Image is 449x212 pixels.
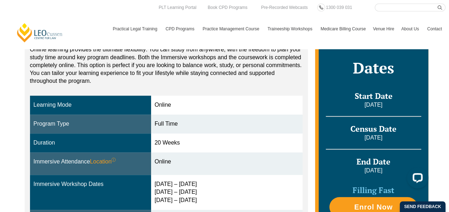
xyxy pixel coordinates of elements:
div: Immersive Attendance [34,158,148,166]
div: Duration [34,139,148,147]
a: Contact [424,19,445,39]
a: About Us [398,19,423,39]
p: Online learning provides the ultimate flexibility: You can study from anywhere, with the freedom ... [30,46,303,85]
p: [DATE] [326,134,421,142]
div: Full Time [155,120,299,128]
a: Venue Hire [369,19,398,39]
div: 20 Weeks [155,139,299,147]
div: Learning Mode [34,101,148,109]
a: CPD Programs [162,19,199,39]
p: [DATE] [326,167,421,175]
a: 1300 039 031 [324,4,354,11]
span: Census Date [350,123,396,134]
span: Location [90,158,116,166]
div: Online [155,101,299,109]
div: Immersive Workshop Dates [34,180,148,188]
span: Start Date [354,91,392,101]
a: Practical Legal Training [109,19,162,39]
a: Traineeship Workshops [264,19,317,39]
a: Practice Management Course [199,19,264,39]
span: Filling Fast [353,185,394,195]
span: Enrol Now [354,203,393,211]
a: [PERSON_NAME] Centre for Law [16,22,64,43]
h2: Dates [326,59,421,77]
iframe: LiveChat chat widget [401,164,431,194]
span: End Date [356,156,390,167]
a: Pre-Recorded Webcasts [259,4,310,11]
div: Online [155,158,299,166]
div: Program Type [34,120,148,128]
a: PLT Learning Portal [157,4,198,11]
p: [DATE] [326,101,421,109]
sup: ⓘ [111,157,116,162]
a: Book CPD Programs [206,4,249,11]
span: 1300 039 031 [326,5,352,10]
a: Medicare Billing Course [317,19,369,39]
div: [DATE] – [DATE] [DATE] – [DATE] [DATE] – [DATE] [155,180,299,205]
